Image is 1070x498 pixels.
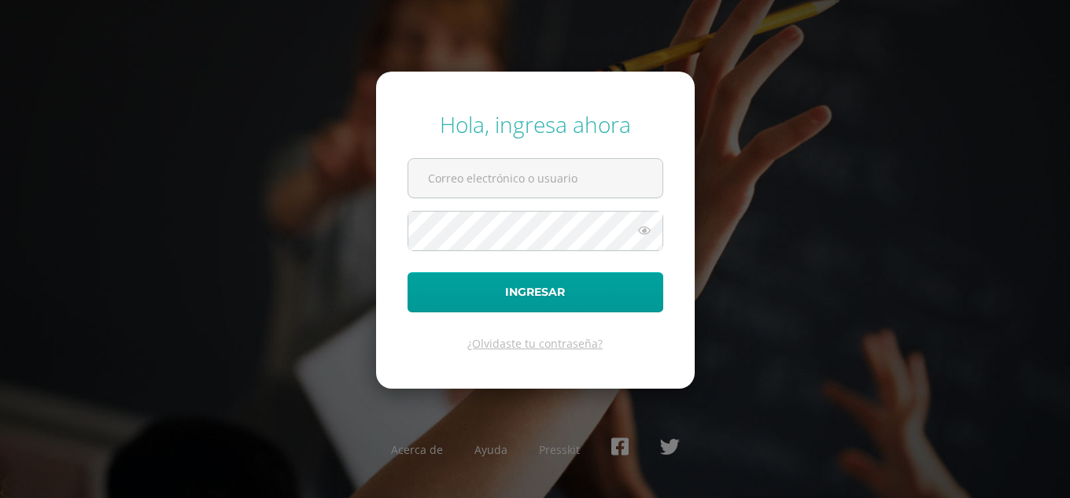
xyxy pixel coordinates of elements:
[474,442,507,457] a: Ayuda
[391,442,443,457] a: Acerca de
[408,159,662,197] input: Correo electrónico o usuario
[408,109,663,139] div: Hola, ingresa ahora
[467,336,603,351] a: ¿Olvidaste tu contraseña?
[408,272,663,312] button: Ingresar
[539,442,580,457] a: Presskit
